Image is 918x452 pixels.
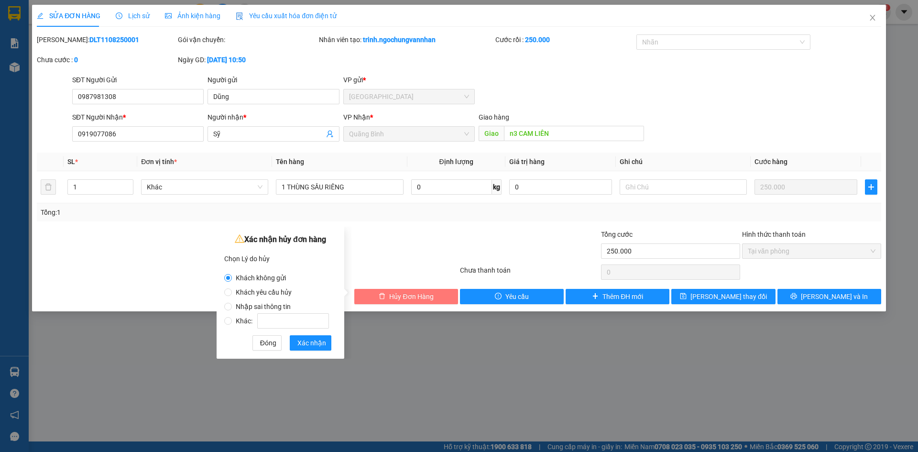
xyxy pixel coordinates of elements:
span: edit [37,12,44,19]
span: Giao [479,126,504,141]
span: Yêu cầu [505,291,529,302]
span: Hủy Đơn Hàng [389,291,433,302]
b: [DOMAIN_NAME] [128,8,231,23]
div: Người nhận [208,112,339,122]
input: Dọc đường [504,126,644,141]
span: user-add [326,130,334,138]
b: 250.000 [525,36,550,44]
span: Xác nhận [297,338,326,348]
span: plus [865,183,877,191]
h1: Giao dọc đường [50,55,176,121]
span: delete [379,293,385,300]
div: VP gửi [343,75,475,85]
span: Định lượng [439,158,473,165]
span: Tại văn phòng [748,244,875,258]
span: kg [492,179,502,195]
button: delete [41,179,56,195]
div: Chưa cước : [37,55,176,65]
h2: DLT1108250001 [5,55,79,71]
b: 0 [74,56,78,64]
div: Tổng: 1 [41,207,354,218]
b: DLT1108250001 [89,36,139,44]
span: SL [67,158,75,165]
span: Increase Value [122,180,133,187]
span: Lịch sử [116,12,150,20]
input: Khác: [257,313,329,329]
span: clock-circle [116,12,122,19]
span: Tên hàng [276,158,304,165]
span: VP Nhận [343,113,370,121]
span: Khách không gửi [232,274,290,282]
button: printer[PERSON_NAME] và In [777,289,881,304]
span: Quãng Bình [349,127,469,141]
span: [PERSON_NAME] thay đổi [690,291,767,302]
button: plusThêm ĐH mới [566,289,669,304]
div: [PERSON_NAME]: [37,34,176,45]
span: Cước hàng [754,158,787,165]
span: Ảnh kiện hàng [165,12,220,20]
div: Chưa thanh toán [459,265,600,282]
button: deleteHủy Đơn Hàng [354,289,458,304]
div: Xác nhận hủy đơn hàng [224,232,337,247]
span: Yêu cầu xuất hóa đơn điện tử [236,12,337,20]
b: trinh.ngochungvannhan [363,36,436,44]
span: plus [592,293,599,300]
button: Close [859,5,886,32]
img: icon [236,12,243,20]
button: Xác nhận [290,335,331,351]
div: Người gửi [208,75,339,85]
span: Decrease Value [122,187,133,194]
input: Ghi Chú [620,179,747,195]
span: Khác: [232,317,333,325]
span: Giao hàng [479,113,509,121]
span: picture [165,12,172,19]
button: Đóng [252,335,282,351]
label: Hình thức thanh toán [742,231,806,238]
th: Ghi chú [616,153,751,171]
span: Giá trị hàng [509,158,545,165]
div: Gói vận chuyển: [178,34,317,45]
input: 0 [754,179,857,195]
b: Công ty TNHH [PERSON_NAME] [39,12,142,49]
span: up [125,181,131,187]
button: exclamation-circleYêu cầu [460,289,564,304]
div: SĐT Người Gửi [72,75,204,85]
span: [PERSON_NAME] và In [801,291,868,302]
span: Tổng cước [601,231,633,238]
span: save [680,293,687,300]
span: Thêm ĐH mới [602,291,643,302]
input: VD: Bàn, Ghế [276,179,403,195]
div: Ngày GD: [178,55,317,65]
span: warning [235,234,244,243]
span: down [125,188,131,194]
button: save[PERSON_NAME] thay đổi [671,289,775,304]
div: Chọn Lý do hủy [224,252,337,266]
span: Đóng [260,338,276,348]
button: plus [865,179,877,195]
span: Đơn vị tính [141,158,177,165]
span: exclamation-circle [495,293,502,300]
span: printer [790,293,797,300]
span: close [869,14,876,22]
div: Nhân viên tạo: [319,34,493,45]
div: SĐT Người Nhận [72,112,204,122]
span: Nhập sai thông tin [232,303,295,310]
span: Khác [147,180,262,194]
span: Khách yêu cầu hủy [232,288,295,296]
div: Cước rồi : [495,34,634,45]
span: SỬA ĐƠN HÀNG [37,12,100,20]
span: Đà Lạt [349,89,469,104]
b: [DATE] 10:50 [207,56,246,64]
